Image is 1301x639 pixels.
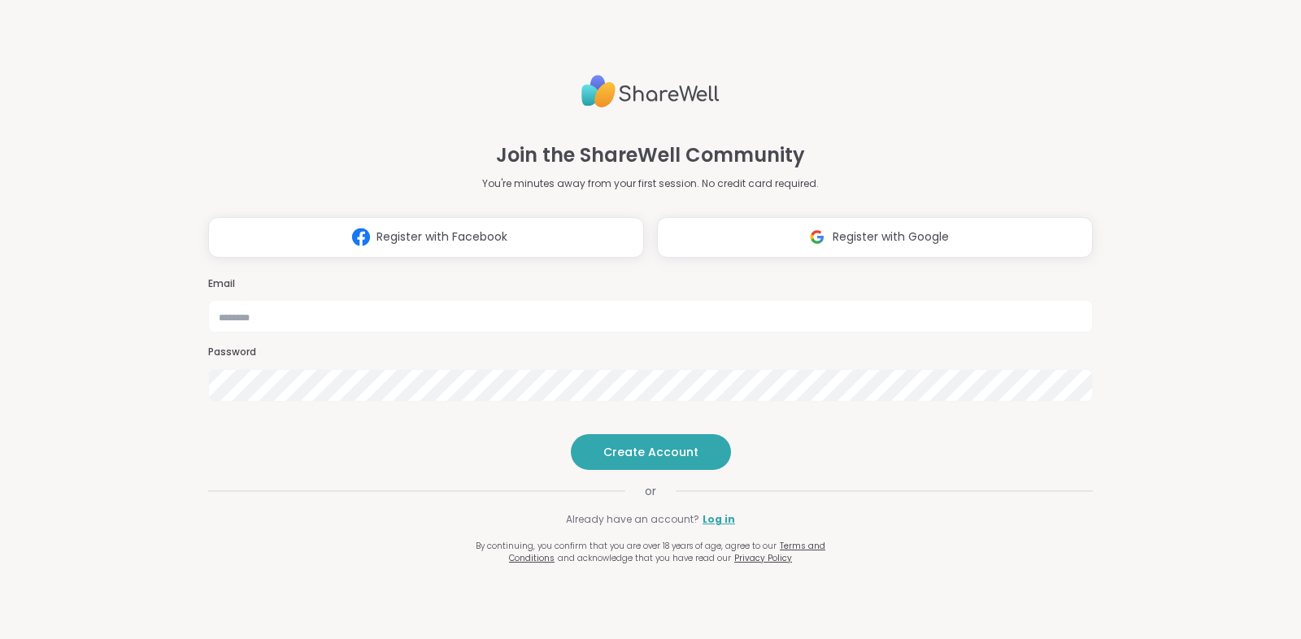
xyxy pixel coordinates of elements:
[603,444,698,460] span: Create Account
[625,483,676,499] span: or
[833,228,949,246] span: Register with Google
[581,68,720,115] img: ShareWell Logo
[734,552,792,564] a: Privacy Policy
[703,512,735,527] a: Log in
[346,222,376,252] img: ShareWell Logomark
[208,346,1093,359] h3: Password
[476,540,777,552] span: By continuing, you confirm that you are over 18 years of age, agree to our
[802,222,833,252] img: ShareWell Logomark
[376,228,507,246] span: Register with Facebook
[496,141,805,170] h1: Join the ShareWell Community
[558,552,731,564] span: and acknowledge that you have read our
[509,540,825,564] a: Terms and Conditions
[571,434,731,470] button: Create Account
[482,176,819,191] p: You're minutes away from your first session. No credit card required.
[208,217,644,258] button: Register with Facebook
[208,277,1093,291] h3: Email
[566,512,699,527] span: Already have an account?
[657,217,1093,258] button: Register with Google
